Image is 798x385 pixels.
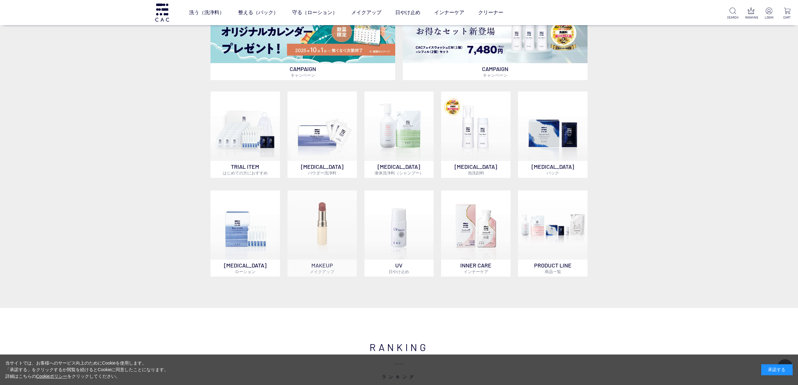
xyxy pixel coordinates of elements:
p: LOGIN [763,15,775,20]
a: [MEDICAL_DATA]ローション [210,190,280,277]
a: 日やけ止め [395,4,420,21]
span: 商品一覧 [545,269,561,274]
p: [MEDICAL_DATA] [441,161,511,178]
span: はじめての方におすすめ [223,170,268,175]
p: UV [364,260,434,277]
a: PRODUCT LINE商品一覧 [518,190,588,277]
p: [MEDICAL_DATA] [364,161,434,178]
div: 当サイトでは、お客様へのサービス向上のためにCookieを使用します。 「承諾する」をクリックするか閲覧を続けるとCookieに同意したことになります。 詳細はこちらの をクリックしてください。 [5,360,169,380]
a: フェイスウォッシュ＋レフィル2個セット フェイスウォッシュ＋レフィル2個セット CAMPAIGNキャンペーン [403,1,588,80]
a: MAKEUPメイクアップ [287,190,357,277]
p: [MEDICAL_DATA] [287,161,357,178]
div: 承諾する [761,364,793,375]
a: [MEDICAL_DATA]パック [518,91,588,178]
a: インナーケア INNER CAREインナーケア [441,190,511,277]
span: インナーケア [464,269,488,274]
p: CAMPAIGN [403,63,588,80]
span: キャンペーン [483,73,507,78]
a: 整える（パック） [238,4,278,21]
span: 液体洗浄料（シャンプー） [374,170,424,175]
a: SEARCH [727,8,739,20]
img: トライアルセット [210,91,280,161]
img: インナーケア [441,190,511,260]
a: UV日やけ止め [364,190,434,277]
h2: RANKING [210,339,588,380]
a: LOGIN [763,8,775,20]
a: インナーケア [434,4,464,21]
a: カレンダープレゼント カレンダープレゼント CAMPAIGNキャンペーン [210,1,395,80]
a: 守る（ローション） [292,4,337,21]
p: RANKING [745,15,757,20]
a: CART [781,8,793,20]
a: Cookieポリシー [36,374,68,379]
p: CAMPAIGN [210,63,395,80]
a: トライアルセット TRIAL ITEMはじめての方におすすめ [210,91,280,178]
img: logo [154,3,170,21]
span: メイクアップ [310,269,334,274]
span: ローション [235,269,255,274]
a: 泡洗顔料 [MEDICAL_DATA]泡洗顔料 [441,91,511,178]
a: クリーナー [478,4,503,21]
span: 日やけ止め [389,269,409,274]
a: 洗う（洗浄料） [189,4,224,21]
a: [MEDICAL_DATA]パウダー洗浄料 [287,91,357,178]
p: SEARCH [727,15,739,20]
p: MAKEUP [287,260,357,277]
span: キャンペーン [291,73,315,78]
img: 泡洗顔料 [441,91,511,161]
span: 泡洗顔料 [468,170,484,175]
p: TRIAL ITEM [210,161,280,178]
p: PRODUCT LINE [518,260,588,277]
p: CART [781,15,793,20]
a: RANKING [745,8,757,20]
p: INNER CARE [441,260,511,277]
p: [MEDICAL_DATA] [210,260,280,277]
p: [MEDICAL_DATA] [518,161,588,178]
span: パウダー洗浄料 [308,170,336,175]
a: [MEDICAL_DATA]液体洗浄料（シャンプー） [364,91,434,178]
span: パック [547,170,559,175]
a: メイクアップ [351,4,381,21]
